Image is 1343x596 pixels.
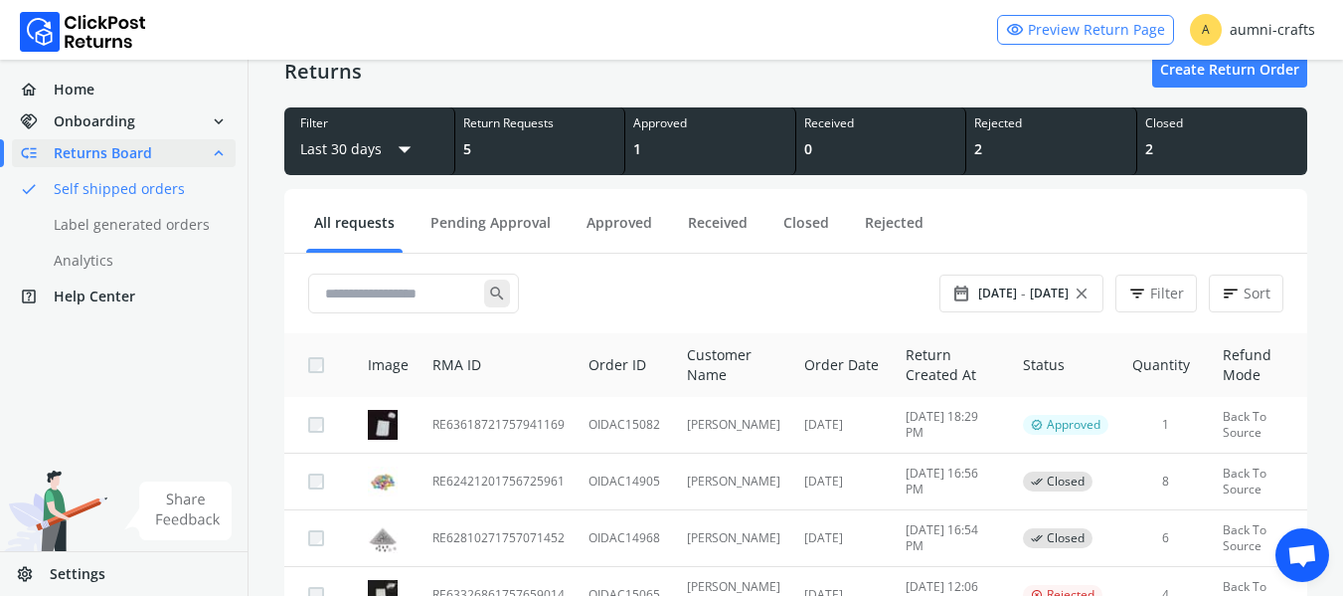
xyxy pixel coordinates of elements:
[1021,284,1026,303] span: -
[577,333,675,397] th: Order ID
[1150,284,1184,303] span: Filter
[20,175,38,203] span: done
[1120,333,1212,397] th: Quantity
[1152,52,1307,88] a: Create Return Order
[675,454,792,510] td: [PERSON_NAME]
[344,333,420,397] th: Image
[124,482,233,540] img: share feedback
[633,139,787,159] div: 1
[1006,16,1024,44] span: visibility
[20,283,54,310] span: help_center
[1275,528,1329,582] div: Open chat
[1190,14,1315,46] div: aumni-crafts
[894,510,1011,567] td: [DATE] 16:54 PM
[775,213,837,248] a: Closed
[306,213,403,248] a: All requests
[54,80,94,99] span: Home
[368,410,398,440] img: row_image
[20,107,54,135] span: handshake
[12,211,259,239] a: Label generated orders
[484,280,510,307] span: search
[792,333,893,397] th: Order Date
[894,454,1011,510] td: [DATE] 16:56 PM
[1120,510,1212,567] td: 6
[12,175,259,203] a: doneSelf shipped orders
[579,213,660,248] a: Approved
[997,15,1174,45] a: visibilityPreview Return Page
[1211,510,1307,567] td: Back To Source
[978,286,1017,301] span: [DATE]
[368,467,398,497] img: row_image
[16,560,50,588] span: settings
[390,131,420,167] span: arrow_drop_down
[284,60,362,84] h4: Returns
[54,111,135,131] span: Onboarding
[974,115,1128,131] div: Rejected
[420,510,577,567] td: RE62810271757071452
[420,454,577,510] td: RE62421201756725961
[1145,115,1300,131] div: Closed
[210,107,228,135] span: expand_more
[1120,454,1212,510] td: 8
[1011,333,1120,397] th: Status
[463,115,617,131] div: Return Requests
[1031,530,1043,546] span: done_all
[12,247,259,275] a: Analytics
[420,333,577,397] th: RMA ID
[577,510,675,567] td: OIDAC14968
[368,523,398,553] img: row_image
[1030,286,1069,301] span: [DATE]
[577,454,675,510] td: OIDAC14905
[1047,530,1085,546] span: Closed
[1128,280,1146,307] span: filter_list
[12,76,236,103] a: homeHome
[952,280,970,307] span: date_range
[675,510,792,567] td: [PERSON_NAME]
[1047,474,1085,490] span: Closed
[1211,333,1307,397] th: Refund Mode
[1190,14,1222,46] span: A
[1209,275,1283,312] button: sortSort
[792,510,893,567] td: [DATE]
[1031,474,1043,490] span: done_all
[792,454,893,510] td: [DATE]
[857,213,931,248] a: Rejected
[675,333,792,397] th: Customer Name
[20,76,54,103] span: home
[12,283,236,310] a: help_centerHelp Center
[1047,417,1100,433] span: Approved
[894,333,1011,397] th: Return Created At
[633,115,787,131] div: Approved
[1120,397,1212,454] td: 1
[1211,397,1307,454] td: Back To Source
[1073,280,1091,307] span: close
[54,143,152,163] span: Returns Board
[894,397,1011,454] td: [DATE] 18:29 PM
[420,397,577,454] td: RE63618721757941169
[804,115,958,131] div: Received
[804,139,958,159] div: 0
[1145,139,1300,159] div: 2
[300,115,438,131] div: Filter
[422,213,559,248] a: Pending Approval
[20,139,54,167] span: low_priority
[577,397,675,454] td: OIDAC15082
[680,213,755,248] a: Received
[300,131,420,167] button: Last 30 daysarrow_drop_down
[54,287,135,306] span: Help Center
[463,139,617,159] div: 5
[675,397,792,454] td: [PERSON_NAME]
[1031,417,1043,433] span: verified
[1222,280,1240,307] span: sort
[974,139,1128,159] div: 2
[50,564,105,584] span: Settings
[20,12,146,52] img: Logo
[792,397,893,454] td: [DATE]
[1211,454,1307,510] td: Back To Source
[210,139,228,167] span: expand_less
